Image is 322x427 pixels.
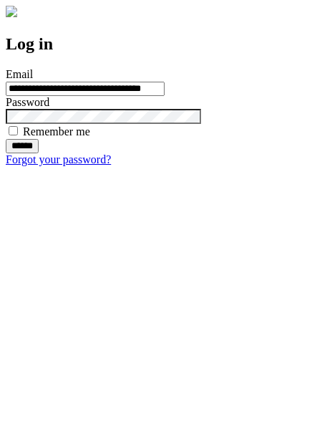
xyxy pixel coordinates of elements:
[6,6,17,17] img: logo-4e3dc11c47720685a147b03b5a06dd966a58ff35d612b21f08c02c0306f2b779.png
[6,68,33,80] label: Email
[6,34,316,54] h2: Log in
[6,96,49,108] label: Password
[6,153,111,165] a: Forgot your password?
[23,125,90,138] label: Remember me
